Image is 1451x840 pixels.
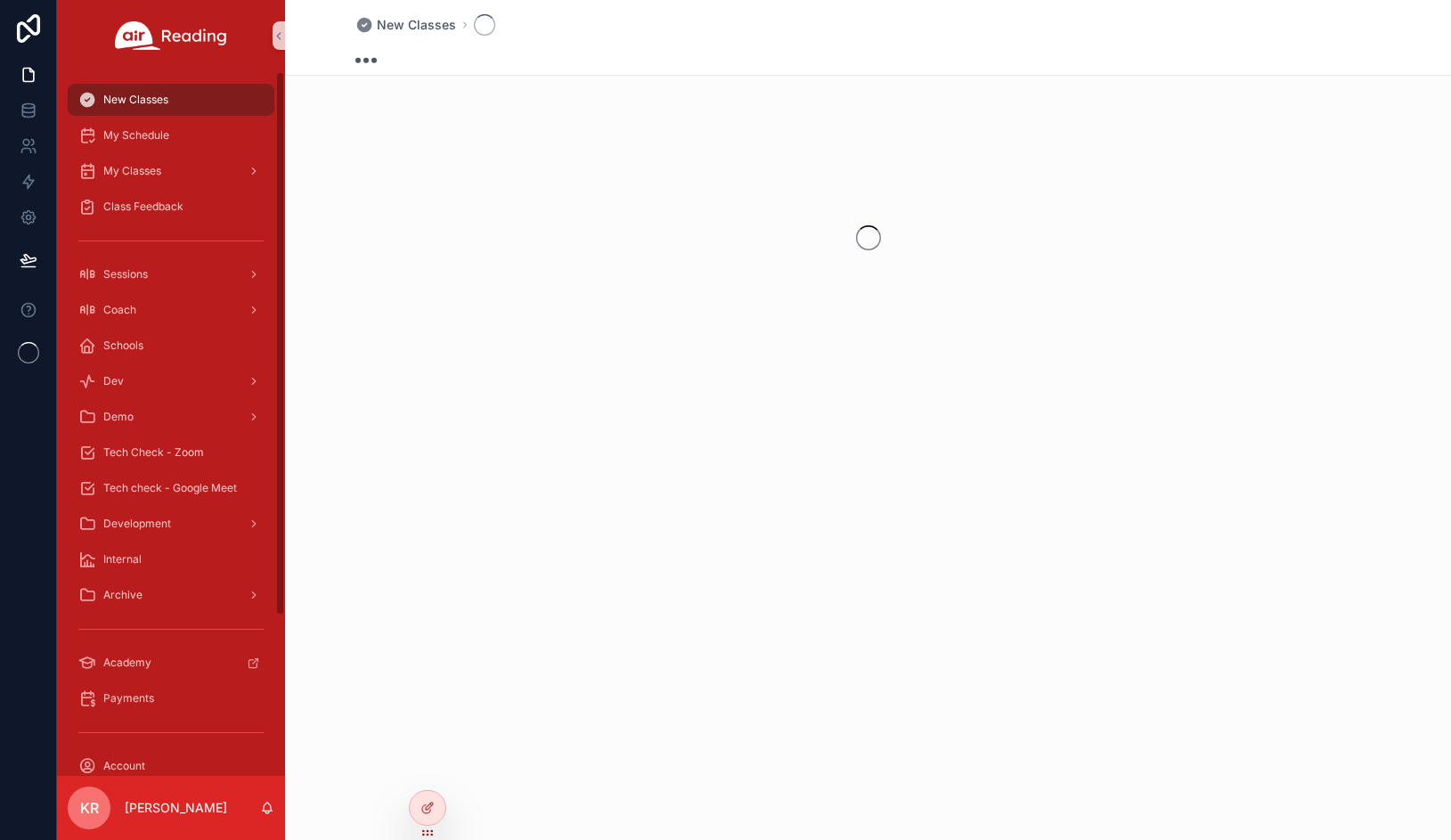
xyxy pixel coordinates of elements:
span: Demo [103,410,134,424]
a: My Classes [68,155,274,187]
a: Demo [68,401,274,433]
a: Class Feedback [68,191,274,223]
a: Account [68,750,274,782]
span: My Classes [103,164,161,178]
span: Class Feedback [103,200,183,214]
span: Account [103,759,145,773]
a: New Classes [68,84,274,116]
span: Academy [103,656,151,670]
span: Dev [103,374,124,388]
a: Archive [68,579,274,611]
p: [PERSON_NAME] [125,799,227,817]
span: Tech check - Google Meet [103,481,237,495]
a: Academy [68,647,274,679]
a: Coach [68,294,274,326]
a: Sessions [68,258,274,290]
a: Tech check - Google Meet [68,472,274,504]
span: KR [80,797,99,819]
span: Internal [103,552,142,567]
span: Development [103,517,171,531]
a: My Schedule [68,119,274,151]
span: Schools [103,338,143,353]
img: App logo [115,21,227,50]
a: Payments [68,682,274,714]
span: Sessions [103,267,148,281]
a: New Classes [355,16,456,34]
a: Tech Check - Zoom [68,436,274,469]
span: Coach [103,303,136,317]
span: New Classes [103,93,168,107]
span: New Classes [377,16,456,34]
a: Dev [68,365,274,397]
span: Archive [103,588,143,602]
a: Schools [68,330,274,362]
a: Development [68,508,274,540]
span: Tech Check - Zoom [103,445,204,460]
div: scrollable content [57,71,285,776]
a: Internal [68,543,274,575]
span: Payments [103,691,154,705]
span: My Schedule [103,128,169,143]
